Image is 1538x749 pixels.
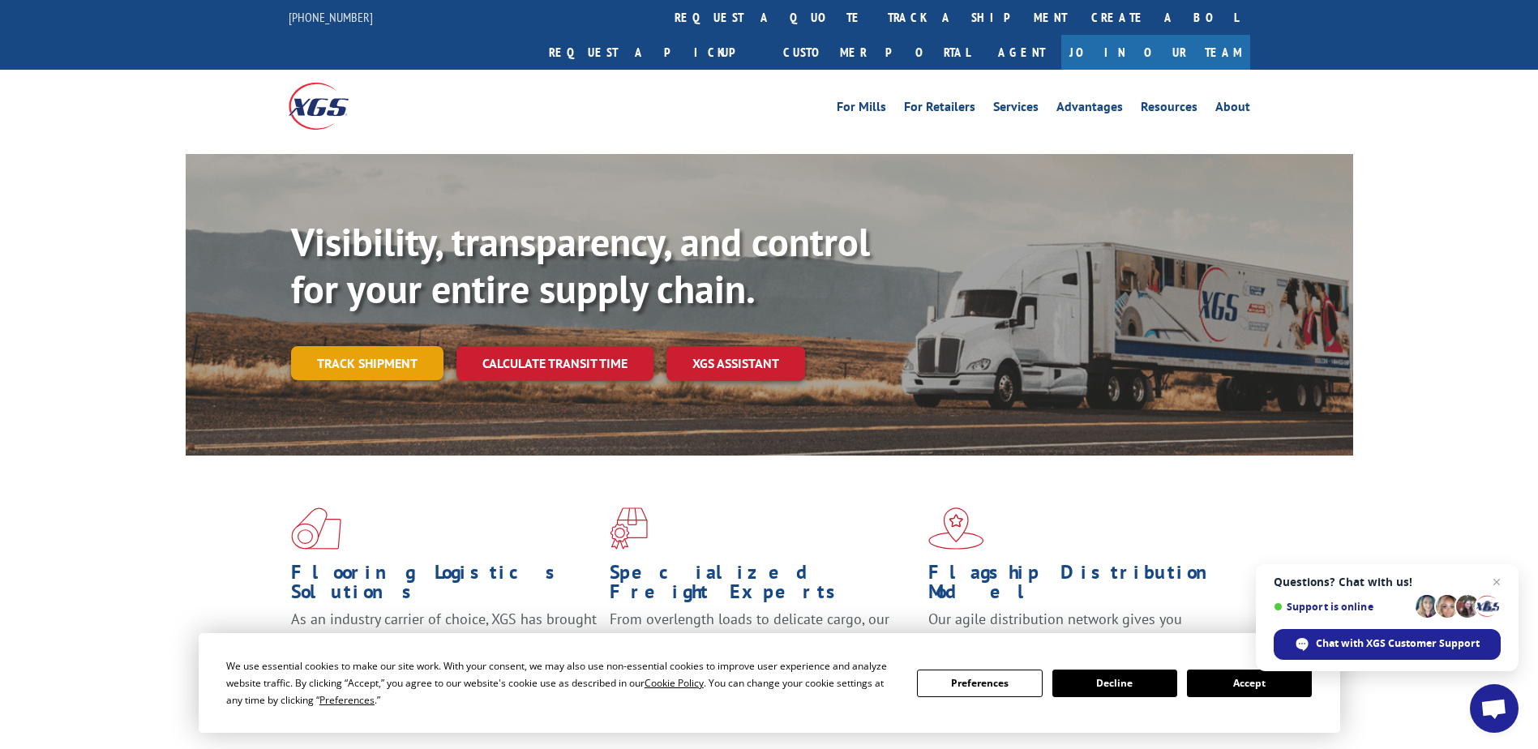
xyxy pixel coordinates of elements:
img: xgs-icon-focused-on-flooring-red [610,507,648,550]
p: From overlength loads to delicate cargo, our experienced staff knows the best way to move your fr... [610,610,916,682]
img: xgs-icon-total-supply-chain-intelligence-red [291,507,341,550]
a: Customer Portal [771,35,982,70]
button: Preferences [917,670,1042,697]
span: Close chat [1487,572,1506,592]
b: Visibility, transparency, and control for your entire supply chain. [291,216,870,314]
div: Open chat [1470,684,1519,733]
span: Support is online [1274,601,1410,613]
a: Track shipment [291,346,443,380]
h1: Specialized Freight Experts [610,563,916,610]
div: Cookie Consent Prompt [199,633,1340,733]
a: [PHONE_NUMBER] [289,9,373,25]
a: Calculate transit time [456,346,653,381]
a: Agent [982,35,1061,70]
span: Cookie Policy [645,676,704,690]
a: XGS ASSISTANT [666,346,805,381]
span: Questions? Chat with us! [1274,576,1501,588]
button: Accept [1187,670,1312,697]
a: Join Our Team [1061,35,1250,70]
span: Chat with XGS Customer Support [1316,636,1480,651]
a: For Retailers [904,101,975,118]
img: xgs-icon-flagship-distribution-model-red [928,507,984,550]
a: Request a pickup [537,35,771,70]
a: Services [993,101,1039,118]
a: Advantages [1056,101,1123,118]
span: As an industry carrier of choice, XGS has brought innovation and dedication to flooring logistics... [291,610,597,667]
a: About [1215,101,1250,118]
span: Our agile distribution network gives you nationwide inventory management on demand. [928,610,1227,648]
button: Decline [1052,670,1177,697]
div: Chat with XGS Customer Support [1274,629,1501,660]
h1: Flooring Logistics Solutions [291,563,598,610]
a: Resources [1141,101,1197,118]
h1: Flagship Distribution Model [928,563,1235,610]
div: We use essential cookies to make our site work. With your consent, we may also use non-essential ... [226,657,898,708]
span: Preferences [319,693,375,707]
a: For Mills [837,101,886,118]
